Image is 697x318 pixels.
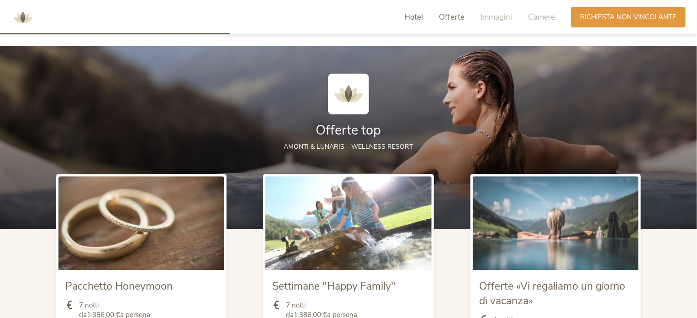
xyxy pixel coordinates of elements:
img: Pacchetto Honeymoon [58,176,224,269]
img: AMONTI & LUNARIS Wellnessresort [328,73,369,114]
span: Immagini [481,12,512,22]
span: Offerte top [316,121,381,139]
img: AMONTI & LUNARIS Wellnessresort [9,4,37,31]
img: Offerte «Vi regaliamo un giorno di vacanza» [473,176,639,269]
span: Offerte [439,12,465,22]
span: Hotel [404,12,423,22]
span: Offerte «Vi regaliamo un giorno di vacanza» [480,279,626,308]
a: AMONTI & LUNARIS Wellnessresort [9,14,37,20]
span: Richiesta non vincolante [580,12,676,22]
span: Camere [528,12,555,22]
span: Settimane "Happy Family" [272,279,396,293]
img: Settimane "Happy Family" [265,176,431,269]
span: AMONTI & LUNARIS – wellness resort [284,142,413,151]
span: Pacchetto Honeymoon [65,279,173,293]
